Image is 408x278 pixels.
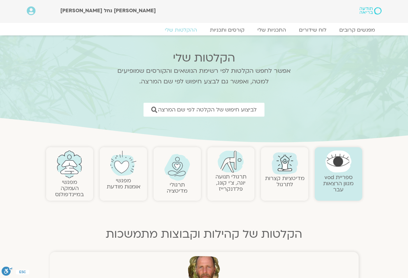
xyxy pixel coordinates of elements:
[46,228,362,241] h2: הקלטות של קהילות וקבוצות מתמשכות
[158,107,257,113] span: לביצוע חיפוש של הקלטה לפי שם המרצה
[60,7,156,14] span: [PERSON_NAME] נחל [PERSON_NAME]
[323,174,353,193] a: ספריית vodמגוון הרצאות עבר
[55,178,84,198] a: מפגשיהעמקה במיינדפולנס
[333,27,382,33] a: מפגשים קרובים
[109,52,299,64] h2: הקלטות שלי
[27,27,382,33] nav: Menu
[204,27,251,33] a: קורסים ותכניות
[109,66,299,87] p: אפשר לחפש הקלטות לפי רשימת הנושאים והקורסים שמופיעים למטה, ואפשר גם לבצע חיפוש לפי שם המרצה.
[107,177,140,190] a: מפגשיאומנות מודעת
[265,175,304,188] a: מדיטציות קצרות לתרגול
[215,173,246,193] a: תרגולי תנועהיוגה, צ׳י קונג, פלדנקרייז
[293,27,333,33] a: לוח שידורים
[167,181,187,195] a: תרגולימדיטציה
[144,103,264,117] a: לביצוע חיפוש של הקלטה לפי שם המרצה
[251,27,293,33] a: התכניות שלי
[158,27,204,33] a: ההקלטות שלי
